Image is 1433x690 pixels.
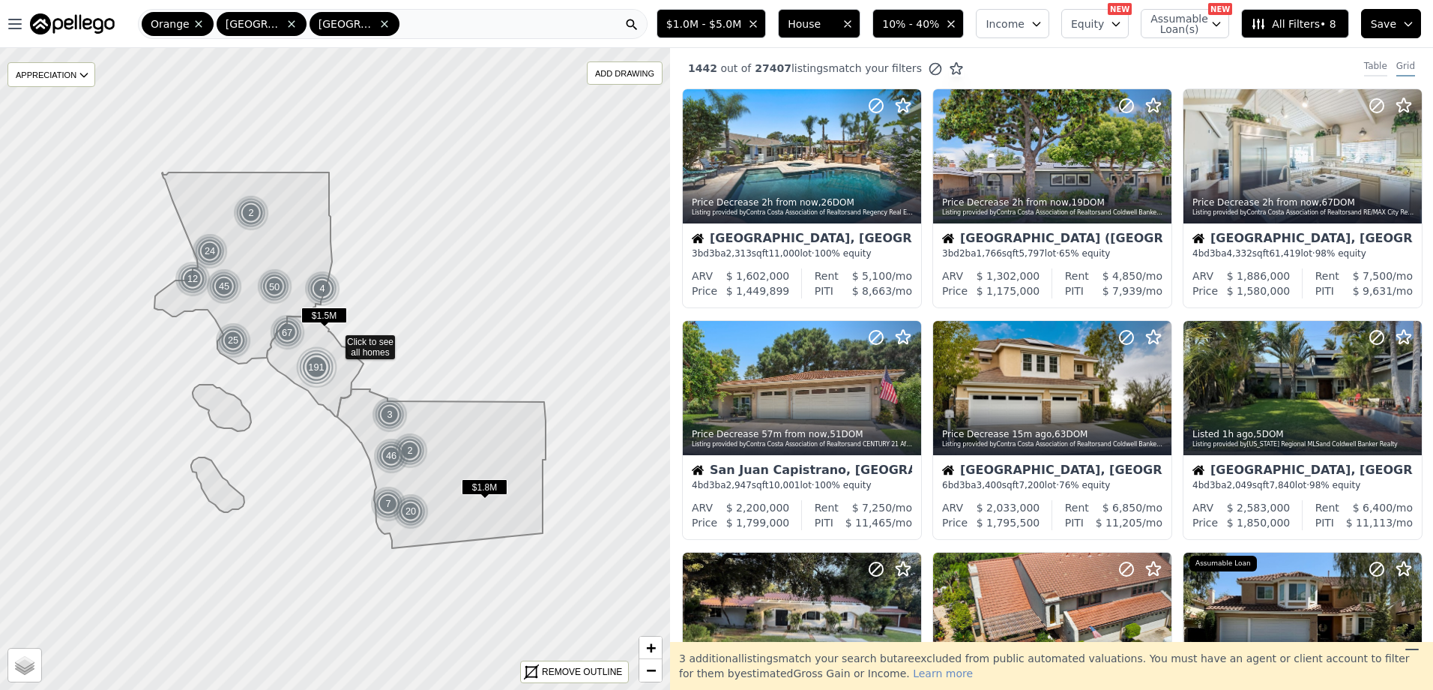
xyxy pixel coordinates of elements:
[1102,270,1142,282] span: $ 4,850
[393,493,429,529] img: g1.png
[1150,13,1198,34] span: Assumable Loan(s)
[301,307,347,329] div: $1.5M
[1315,515,1334,530] div: PITI
[942,247,1162,259] div: 3 bd 2 ba sqft lot · 65% equity
[1065,283,1084,298] div: PITI
[977,248,1002,259] span: 1,766
[692,464,912,479] div: San Juan Capistrano, [GEOGRAPHIC_DATA]
[692,196,914,208] div: Price Decrease , 26 DOM
[233,195,270,231] img: g1.png
[1192,283,1218,298] div: Price
[828,61,922,76] span: match your filters
[392,433,428,469] div: 2
[726,502,790,514] span: $ 2,200,000
[1183,320,1421,540] a: Listed 1h ago,5DOMListing provided by[US_STATE] Regional MLSand Coldwell Banker RealtyHouse[GEOGR...
[1192,464,1413,479] div: [GEOGRAPHIC_DATA], [GEOGRAPHIC_DATA]
[1019,480,1044,490] span: 7,200
[1012,429,1052,439] time: 2025-08-11 20:55
[1315,500,1339,515] div: Rent
[639,637,662,659] a: Zoom in
[692,283,717,298] div: Price
[1141,9,1229,38] button: Assumable Loan(s)
[393,493,429,529] div: 20
[1353,270,1393,282] span: $ 7,500
[692,428,914,440] div: Price Decrease , 51 DOM
[215,322,252,358] img: g1.png
[319,16,375,31] span: [GEOGRAPHIC_DATA]
[852,285,892,297] span: $ 8,663
[301,307,347,323] span: $1.5M
[726,248,752,259] span: 2,313
[268,313,307,352] div: 67
[692,464,704,476] img: House
[1334,515,1413,530] div: /mo
[815,500,839,515] div: Rent
[670,61,964,76] div: out of listings
[977,285,1040,297] span: $ 1,175,000
[692,247,912,259] div: 3 bd 3 ba sqft lot · 100% equity
[761,429,827,439] time: 2025-08-11 22:07
[304,271,340,307] div: 4
[1192,440,1414,449] div: Listing provided by [US_STATE] Regional MLS and Coldwell Banker Realty
[175,261,211,297] div: 12
[815,268,839,283] div: Rent
[932,88,1171,308] a: Price Decrease 2h from now,19DOMListing provided byContra Costa Association of Realtorsand Coldwe...
[1192,247,1413,259] div: 4 bd 3 ba sqft lot · 98% equity
[726,517,790,529] span: $ 1,799,000
[588,62,662,84] div: ADD DRAWING
[692,440,914,449] div: Listing provided by Contra Costa Association of Realtors and CENTURY 21 Affiliated
[1227,517,1291,529] span: $ 1,850,000
[882,16,939,31] span: 10% - 40%
[682,320,920,540] a: Price Decrease 57m from now,51DOMListing provided byContra Costa Association of Realtorsand CENTU...
[913,667,973,679] span: Learn more
[692,232,912,247] div: [GEOGRAPHIC_DATA], [GEOGRAPHIC_DATA]
[666,16,741,31] span: $1.0M - $5.0M
[1192,196,1414,208] div: Price Decrease , 67 DOM
[942,500,963,515] div: ARV
[1364,60,1387,76] div: Table
[986,16,1025,31] span: Income
[1183,88,1421,308] a: Price Decrease 2h from now,67DOMListing provided byContra Costa Association of Realtorsand RE/MAX...
[1065,268,1089,283] div: Rent
[845,517,892,529] span: $ 11,465
[839,268,912,283] div: /mo
[646,661,656,679] span: −
[852,502,892,514] span: $ 7,250
[942,268,963,283] div: ARV
[778,9,860,38] button: House
[8,649,41,682] a: Layers
[833,515,912,530] div: /mo
[1396,60,1415,76] div: Grid
[977,517,1040,529] span: $ 1,795,500
[1315,283,1334,298] div: PITI
[872,9,964,38] button: 10% - 40%
[1061,9,1129,38] button: Equity
[1102,285,1142,297] span: $ 7,939
[726,480,752,490] span: 2,947
[1108,3,1132,15] div: NEW
[1089,268,1162,283] div: /mo
[1192,232,1413,247] div: [GEOGRAPHIC_DATA], [GEOGRAPHIC_DATA]
[977,480,1002,490] span: 3,400
[233,195,269,231] div: 2
[768,248,800,259] span: 11,000
[462,479,507,495] span: $1.8M
[7,62,95,87] div: APPRECIATION
[1071,16,1104,31] span: Equity
[768,480,800,490] span: 10,001
[1192,268,1213,283] div: ARV
[373,438,409,474] div: 46
[942,464,1162,479] div: [GEOGRAPHIC_DATA], [GEOGRAPHIC_DATA]
[1012,197,1069,208] time: 2025-08-11 22:41
[1361,9,1421,38] button: Save
[1192,428,1414,440] div: Listed , 5 DOM
[1208,3,1232,15] div: NEW
[192,233,229,269] img: g1.png
[206,268,242,304] div: 45
[151,16,190,31] span: Orange
[815,283,833,298] div: PITI
[1339,268,1413,283] div: /mo
[942,464,954,476] img: House
[670,642,1433,690] div: 3 additional listing s match your search but are excluded from public automated valuations. You m...
[542,665,622,679] div: REMOVE OUTLINE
